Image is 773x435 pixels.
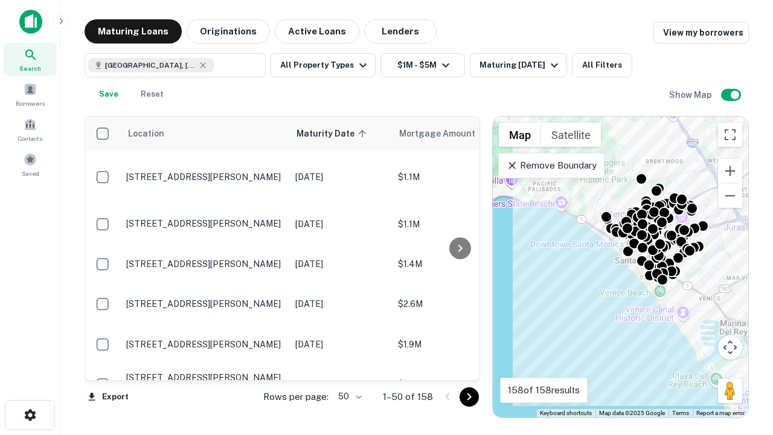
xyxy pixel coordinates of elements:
[398,257,519,271] p: $1.4M
[499,123,541,147] button: Show street map
[496,402,536,417] img: Google
[295,217,386,231] p: [DATE]
[85,19,182,43] button: Maturing Loans
[718,123,742,147] button: Toggle fullscreen view
[653,22,749,43] a: View my borrowers
[4,148,57,181] a: Saved
[85,388,132,406] button: Export
[4,113,57,146] a: Contacts
[4,43,57,76] a: Search
[383,390,433,404] p: 1–50 of 158
[263,390,329,404] p: Rows per page:
[713,338,773,396] iframe: Chat Widget
[297,126,370,141] span: Maturity Date
[126,259,283,269] p: [STREET_ADDRESS][PERSON_NAME]
[133,82,172,106] button: Reset
[672,410,689,416] a: Terms (opens in new tab)
[126,172,283,182] p: [STREET_ADDRESS][PERSON_NAME]
[295,378,386,391] p: [DATE]
[508,383,580,398] p: 158 of 158 results
[295,338,386,351] p: [DATE]
[460,387,479,407] button: Go to next page
[669,88,714,101] h6: Show Map
[493,117,748,417] div: 0 0
[398,297,519,311] p: $2.6M
[398,217,519,231] p: $1.1M
[126,372,283,383] p: [STREET_ADDRESS][PERSON_NAME]
[22,169,39,178] span: Saved
[696,410,745,416] a: Report a map error
[295,257,386,271] p: [DATE]
[718,184,742,208] button: Zoom out
[275,19,359,43] button: Active Loans
[19,63,41,73] span: Search
[4,78,57,111] a: Borrowers
[398,170,519,184] p: $1.1M
[295,170,386,184] p: [DATE]
[398,338,519,351] p: $1.9M
[540,409,592,417] button: Keyboard shortcuts
[89,82,128,106] button: Save your search to get updates of matches that match your search criteria.
[333,388,364,405] div: 50
[18,134,42,143] span: Contacts
[187,19,270,43] button: Originations
[120,117,289,150] th: Location
[470,53,567,77] button: Maturing [DATE]
[16,98,45,108] span: Borrowers
[572,53,632,77] button: All Filters
[126,218,283,229] p: [STREET_ADDRESS][PERSON_NAME]
[380,53,465,77] button: $1M - $5M
[295,297,386,311] p: [DATE]
[398,378,519,391] p: $3.4M
[399,126,491,141] span: Mortgage Amount
[718,159,742,183] button: Zoom in
[126,298,283,309] p: [STREET_ADDRESS][PERSON_NAME]
[126,339,283,350] p: [STREET_ADDRESS][PERSON_NAME]
[271,53,376,77] button: All Property Types
[496,402,536,417] a: Open this area in Google Maps (opens a new window)
[364,19,437,43] button: Lenders
[506,158,596,173] p: Remove Boundary
[718,335,742,359] button: Map camera controls
[19,10,42,34] img: capitalize-icon.png
[599,410,665,416] span: Map data ©2025 Google
[480,58,562,72] div: Maturing [DATE]
[541,123,601,147] button: Show satellite imagery
[105,60,196,71] span: [GEOGRAPHIC_DATA], [GEOGRAPHIC_DATA], [GEOGRAPHIC_DATA]
[127,126,164,141] span: Location
[289,117,392,150] th: Maturity Date
[392,117,525,150] th: Mortgage Amount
